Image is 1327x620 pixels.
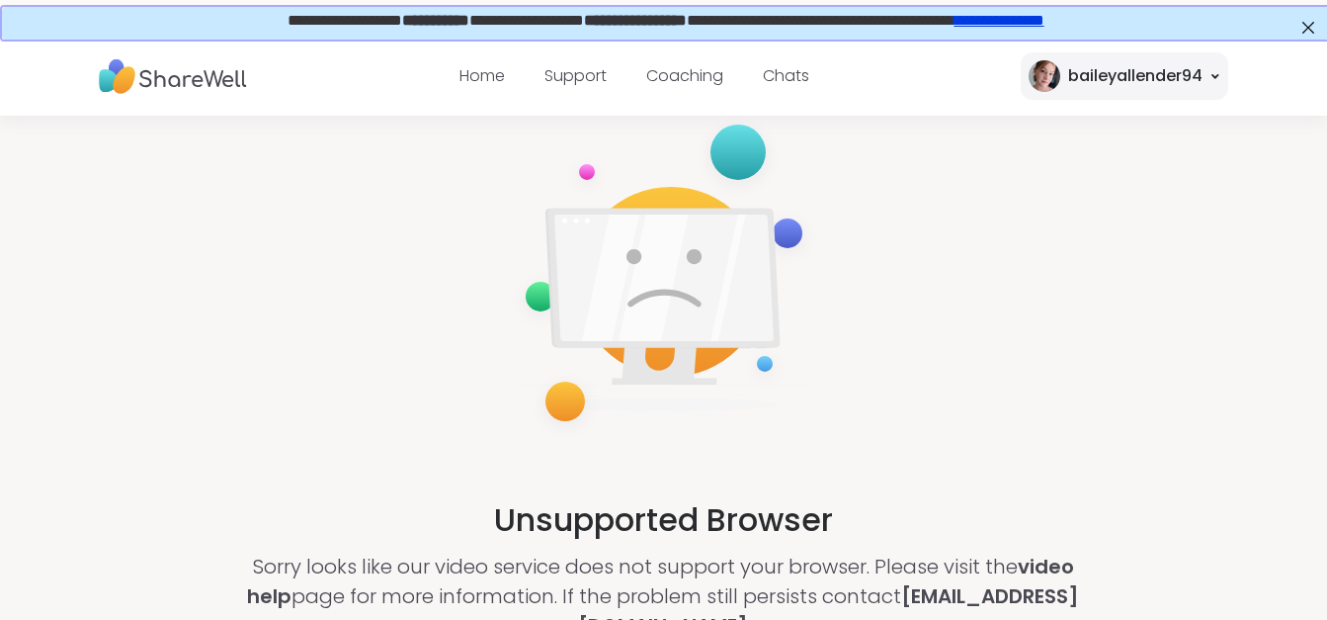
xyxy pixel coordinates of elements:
[544,64,607,87] a: Support
[494,496,833,544] h2: Unsupported Browser
[510,112,818,441] img: not-supported
[459,64,505,87] a: Home
[763,64,809,87] a: Chats
[99,49,247,104] img: ShareWell Nav Logo
[1029,60,1060,92] img: baileyallender94
[646,64,723,87] a: Coaching
[1068,64,1203,88] div: baileyallender94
